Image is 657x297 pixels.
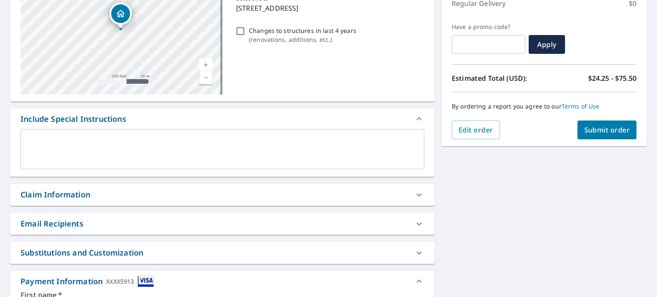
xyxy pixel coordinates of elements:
a: Terms of Use [562,102,600,110]
div: Substitutions and Customization [10,242,435,264]
button: Apply [529,35,565,54]
p: $24.25 - $75.50 [588,73,636,83]
div: Dropped pin, building 1, Residential property, 9041 Wellington Neck Rd Franktown, VA 23354 [109,3,132,29]
div: Email Recipients [10,213,435,235]
span: Apply [536,40,558,49]
div: Email Recipients [21,218,83,229]
a: Current Level 18, Zoom In [199,59,212,71]
p: [STREET_ADDRESS] [236,3,421,13]
div: Payment Information [21,276,154,287]
div: Payment InformationXXXX5913cardImage [10,271,435,291]
button: Edit order [452,121,500,139]
div: Claim Information [10,184,435,206]
img: cardImage [138,276,154,287]
div: Substitutions and Customization [21,247,143,259]
p: Estimated Total (USD): [452,73,544,83]
button: Submit order [577,121,637,139]
span: Edit order [459,125,493,135]
div: Include Special Instructions [21,113,126,125]
a: Current Level 18, Zoom Out [199,71,212,84]
div: XXXX5913 [106,276,134,287]
label: Have a promo code? [452,23,525,31]
div: Claim Information [21,189,90,200]
p: By ordering a report you agree to our [452,103,636,110]
div: Include Special Instructions [10,109,435,129]
p: Changes to structures in last 4 years [249,26,356,35]
p: ( renovations, additions, etc. ) [249,35,356,44]
span: Submit order [584,125,630,135]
